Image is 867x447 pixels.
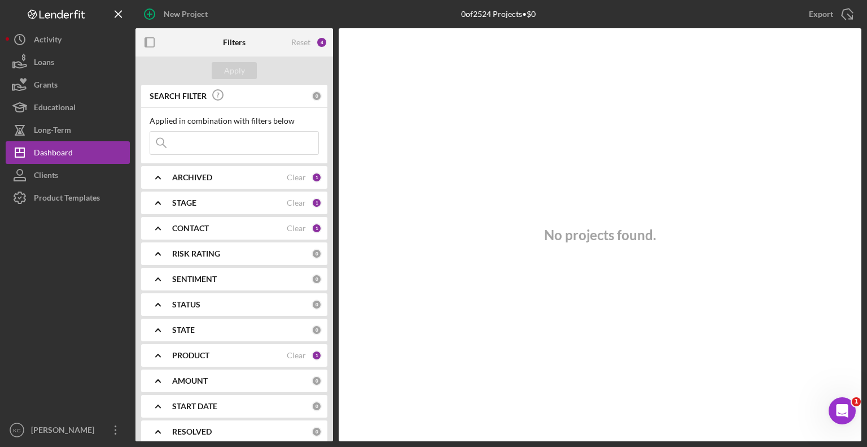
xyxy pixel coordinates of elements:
div: [PERSON_NAME] [28,419,102,444]
b: AMOUNT [172,376,208,385]
b: START DATE [172,402,217,411]
button: Loans [6,51,130,73]
div: Loans [34,51,54,76]
div: Applied in combination with filters below [150,116,319,125]
iframe: Intercom live chat [829,397,856,424]
div: Dashboard [34,141,73,167]
b: STATE [172,326,195,335]
div: Clear [287,224,306,233]
text: KC [13,427,20,433]
b: PRODUCT [172,351,209,360]
div: New Project [164,3,208,25]
div: Long-Term [34,119,71,144]
button: New Project [135,3,219,25]
button: Activity [6,28,130,51]
div: 1 [312,172,322,183]
div: 0 [312,91,322,101]
button: Export [798,3,861,25]
div: Clear [287,351,306,360]
button: Apply [212,62,257,79]
div: Product Templates [34,186,100,212]
div: 0 [312,427,322,437]
b: STATUS [172,300,200,309]
h3: No projects found. [544,227,656,243]
button: Educational [6,96,130,119]
b: Filters [223,38,246,47]
div: Apply [224,62,245,79]
div: 4 [316,37,327,48]
div: Grants [34,73,58,99]
b: RESOLVED [172,427,212,436]
b: CONTACT [172,224,209,233]
button: Product Templates [6,186,130,209]
div: 0 [312,376,322,386]
div: 1 [312,198,322,208]
b: STAGE [172,198,196,207]
div: Reset [291,38,310,47]
b: ARCHIVED [172,173,212,182]
div: Activity [34,28,62,54]
div: Educational [34,96,76,121]
div: 0 [312,274,322,284]
div: 0 [312,401,322,411]
b: SENTIMENT [172,275,217,284]
div: Clear [287,198,306,207]
b: SEARCH FILTER [150,92,207,101]
button: Long-Term [6,119,130,141]
button: Dashboard [6,141,130,164]
b: RISK RATING [172,249,220,258]
div: Clear [287,173,306,182]
div: 0 [312,300,322,310]
div: 0 of 2524 Projects • $0 [461,10,536,19]
div: 0 [312,325,322,335]
button: Clients [6,164,130,186]
div: 0 [312,249,322,259]
div: 1 [312,350,322,361]
button: KC[PERSON_NAME] [6,419,130,441]
div: 1 [312,223,322,233]
div: Clients [34,164,58,189]
button: Grants [6,73,130,96]
span: 1 [852,397,861,406]
div: Export [809,3,833,25]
